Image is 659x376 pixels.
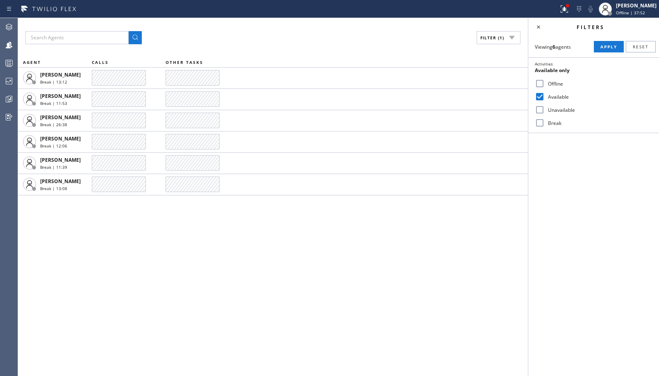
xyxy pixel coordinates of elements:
button: Mute [585,3,596,15]
div: Activities [535,61,652,67]
span: Break | 13:08 [40,186,67,191]
label: Offline [545,80,652,87]
span: [PERSON_NAME] [40,178,81,185]
span: Filter (1) [480,35,504,41]
span: Available only [535,67,570,74]
span: Break | 13:12 [40,79,67,85]
span: CALLS [92,59,109,65]
span: Reset [633,44,649,50]
strong: 6 [552,43,555,50]
button: Filter (1) [477,31,520,44]
span: Break | 11:53 [40,100,67,106]
span: Viewing agents [535,43,571,50]
span: Apply [600,44,617,50]
button: Apply [594,41,624,52]
span: AGENT [23,59,41,65]
span: [PERSON_NAME] [40,93,81,100]
span: Offline | 37:52 [616,10,645,16]
span: Break | 12:06 [40,143,67,149]
span: [PERSON_NAME] [40,156,81,163]
span: Break | 11:39 [40,164,67,170]
div: [PERSON_NAME] [616,2,657,9]
label: Unavailable [545,106,652,113]
button: Reset [626,41,656,52]
label: Break [545,120,652,127]
label: Available [545,93,652,100]
span: [PERSON_NAME] [40,71,81,78]
span: [PERSON_NAME] [40,135,81,142]
span: [PERSON_NAME] [40,114,81,121]
span: Filters [577,24,604,31]
input: Search Agents [25,31,129,44]
span: Break | 26:38 [40,122,67,127]
span: OTHER TASKS [166,59,203,65]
